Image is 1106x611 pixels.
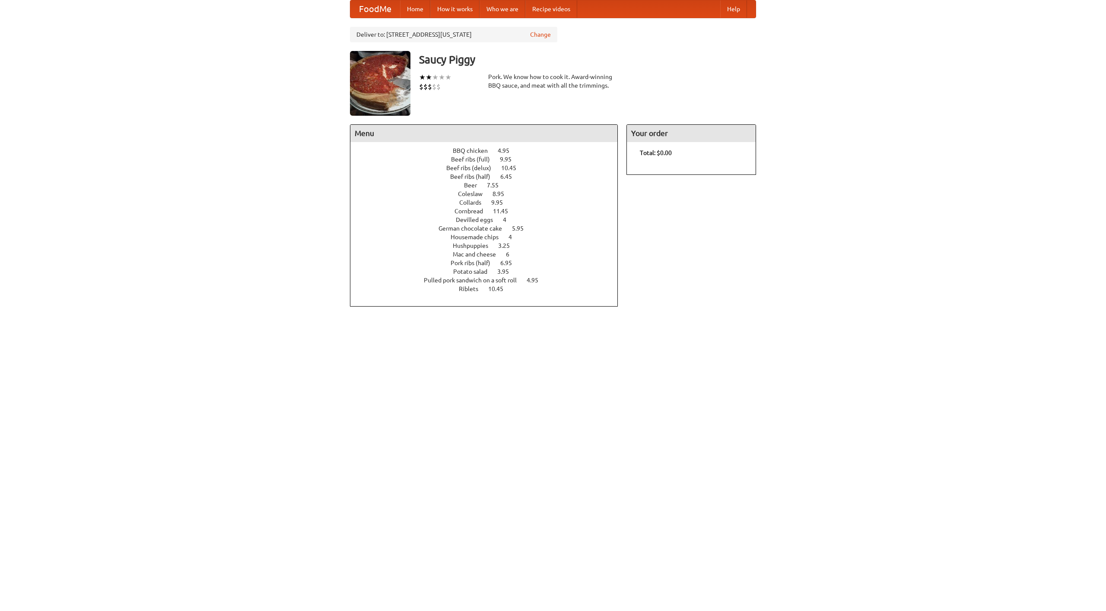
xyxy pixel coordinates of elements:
span: 9.95 [500,156,520,163]
span: 5.95 [512,225,532,232]
a: Home [400,0,430,18]
a: Change [530,30,551,39]
span: Coleslaw [458,190,491,197]
li: ★ [426,73,432,82]
a: Pulled pork sandwich on a soft roll 4.95 [424,277,554,284]
span: 6.95 [500,260,521,266]
a: Mac and cheese 6 [453,251,525,258]
span: 10.45 [488,285,512,292]
span: Beef ribs (delux) [446,165,500,171]
a: Beef ribs (delux) 10.45 [446,165,532,171]
a: Housemade chips 4 [451,234,528,241]
span: Housemade chips [451,234,507,241]
span: 6 [506,251,518,258]
a: Cornbread 11.45 [454,208,524,215]
a: BBQ chicken 4.95 [453,147,525,154]
span: Beer [464,182,486,189]
a: Recipe videos [525,0,577,18]
a: Devilled eggs 4 [456,216,522,223]
b: Total: $0.00 [640,149,672,156]
span: 11.45 [493,208,517,215]
a: How it works [430,0,480,18]
li: $ [436,82,441,92]
span: 10.45 [501,165,525,171]
img: angular.jpg [350,51,410,116]
span: 4.95 [498,147,518,154]
span: Potato salad [453,268,496,275]
a: Beer 7.55 [464,182,515,189]
a: Help [720,0,747,18]
span: BBQ chicken [453,147,496,154]
a: Collards 9.95 [459,199,519,206]
h4: Menu [350,125,617,142]
h3: Saucy Piggy [419,51,756,68]
span: 3.25 [498,242,518,249]
li: ★ [419,73,426,82]
span: Mac and cheese [453,251,505,258]
a: Beef ribs (full) 9.95 [451,156,528,163]
li: ★ [439,73,445,82]
span: Pork ribs (half) [451,260,499,266]
li: ★ [445,73,451,82]
a: Coleslaw 8.95 [458,190,520,197]
span: Hushpuppies [453,242,497,249]
span: Collards [459,199,490,206]
li: ★ [432,73,439,82]
span: Riblets [459,285,487,292]
a: Beef ribs (half) 6.45 [450,173,528,180]
div: Deliver to: [STREET_ADDRESS][US_STATE] [350,27,557,42]
li: $ [419,82,423,92]
li: $ [423,82,428,92]
a: Pork ribs (half) 6.95 [451,260,528,266]
a: FoodMe [350,0,400,18]
a: Potato salad 3.95 [453,268,525,275]
span: Beef ribs (half) [450,173,499,180]
a: Who we are [480,0,525,18]
a: Hushpuppies 3.25 [453,242,526,249]
span: German chocolate cake [439,225,511,232]
span: 6.45 [500,173,521,180]
li: $ [428,82,432,92]
a: Riblets 10.45 [459,285,519,292]
li: $ [432,82,436,92]
a: German chocolate cake 5.95 [439,225,540,232]
span: 9.95 [491,199,512,206]
span: 7.55 [487,182,507,189]
span: 4.95 [527,277,547,284]
span: Beef ribs (full) [451,156,499,163]
span: 4 [509,234,521,241]
span: Devilled eggs [456,216,502,223]
span: 8.95 [493,190,513,197]
span: 3.95 [497,268,518,275]
h4: Your order [627,125,756,142]
div: Pork. We know how to cook it. Award-winning BBQ sauce, and meat with all the trimmings. [488,73,618,90]
span: 4 [503,216,515,223]
span: Cornbread [454,208,492,215]
span: Pulled pork sandwich on a soft roll [424,277,525,284]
